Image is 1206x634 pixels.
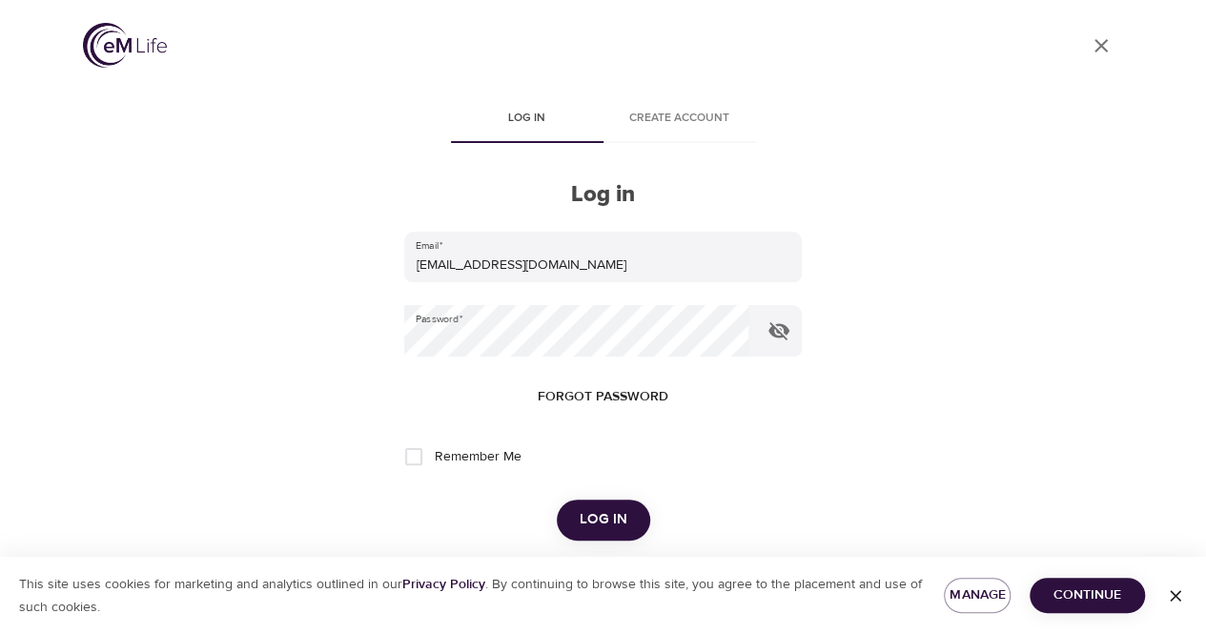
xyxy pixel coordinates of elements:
div: disabled tabs example [404,97,801,143]
button: Continue [1030,578,1145,613]
button: Manage [944,578,1011,613]
span: Create account [615,109,745,129]
span: Continue [1045,583,1130,607]
span: Forgot password [538,385,668,409]
span: Manage [959,583,995,607]
span: Log in [580,507,627,532]
img: logo [83,23,167,68]
a: Privacy Policy [402,576,485,593]
span: Remember Me [434,447,521,467]
span: Log in [462,109,592,129]
button: Log in [557,500,650,540]
a: close [1078,23,1124,69]
button: Forgot password [530,379,676,415]
h2: Log in [404,181,801,209]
